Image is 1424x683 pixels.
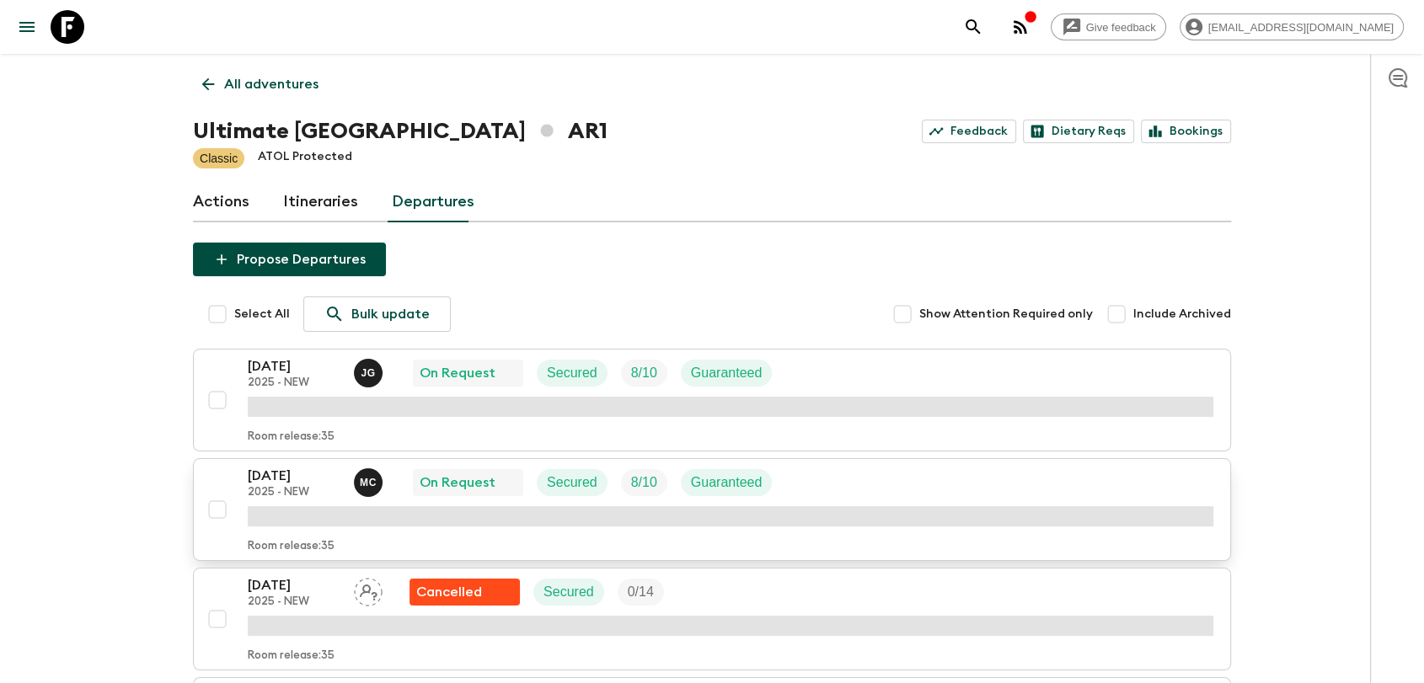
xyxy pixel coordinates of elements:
[1133,306,1231,323] span: Include Archived
[1023,120,1134,143] a: Dietary Reqs
[248,540,335,553] p: Room release: 35
[303,296,451,332] a: Bulk update
[392,182,474,222] a: Departures
[248,575,340,595] p: [DATE]
[1180,13,1404,40] div: [EMAIL_ADDRESS][DOMAIN_NAME]
[283,182,358,222] a: Itineraries
[631,363,657,383] p: 8 / 10
[351,304,430,324] p: Bulk update
[248,376,340,390] p: 2025 - NEW
[416,582,482,602] p: Cancelled
[1077,21,1165,34] span: Give feedback
[248,466,340,486] p: [DATE]
[200,150,238,167] p: Classic
[193,115,608,148] h1: Ultimate [GEOGRAPHIC_DATA] AR1
[248,486,340,499] p: 2025 - NEW
[248,430,335,444] p: Room release: 35
[354,473,386,487] span: Mariano Cenzano
[354,583,383,596] span: Assign pack leader
[193,182,249,222] a: Actions
[547,363,597,383] p: Secured
[193,67,328,101] a: All adventures
[420,472,495,493] p: On Request
[248,649,335,663] p: Room release: 35
[691,472,763,493] p: Guaranteed
[1051,13,1166,40] a: Give feedback
[618,579,664,606] div: Trip Fill
[193,349,1231,451] button: [DATE]2025 - NEWJessica GiachelloOn RequestSecuredTrip FillGuaranteedRoom release:35
[691,363,763,383] p: Guaranteed
[1141,120,1231,143] a: Bookings
[354,364,386,377] span: Jessica Giachello
[420,363,495,383] p: On Request
[533,579,604,606] div: Secured
[234,306,290,323] span: Select All
[537,469,608,496] div: Secured
[10,10,44,44] button: menu
[543,582,594,602] p: Secured
[621,360,667,387] div: Trip Fill
[361,366,375,380] p: J G
[956,10,990,44] button: search adventures
[922,120,1016,143] a: Feedback
[193,243,386,276] button: Propose Departures
[919,306,1093,323] span: Show Attention Required only
[193,458,1231,561] button: [DATE]2025 - NEWMariano CenzanoOn RequestSecuredTrip FillGuaranteedRoom release:35
[258,148,352,168] p: ATOL Protected
[248,356,340,376] p: [DATE]
[621,469,667,496] div: Trip Fill
[547,472,597,493] p: Secured
[354,468,386,497] button: MC
[248,595,340,609] p: 2025 - NEW
[224,74,319,94] p: All adventures
[631,472,657,493] p: 8 / 10
[193,568,1231,670] button: [DATE]2025 - NEWAssign pack leaderFlash Pack cancellationSecuredTrip FillRoom release:35
[1199,21,1403,34] span: [EMAIL_ADDRESS][DOMAIN_NAME]
[410,579,520,606] div: Flash Pack cancellation
[628,582,654,602] p: 0 / 14
[354,359,386,387] button: JG
[537,360,608,387] div: Secured
[360,476,377,489] p: M C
